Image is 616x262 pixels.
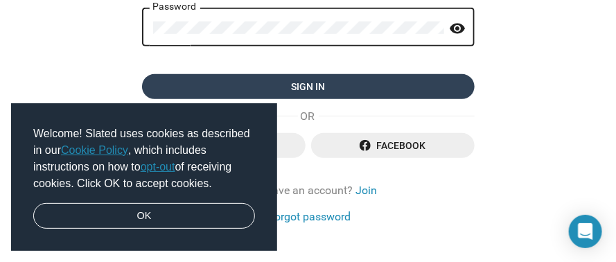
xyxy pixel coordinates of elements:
span: Facebook [322,133,464,158]
a: Cookie Policy [61,144,128,156]
a: opt-out [141,161,175,173]
button: Sign in [142,74,475,99]
div: Open Intercom Messenger [569,215,602,248]
div: cookieconsent [11,103,277,252]
button: Facebook [311,133,475,158]
a: Forgot password [268,209,351,224]
button: Hide password [444,15,472,42]
a: dismiss cookie message [33,203,255,229]
mat-icon: visibility [450,18,466,40]
span: Welcome! Slated uses cookies as described in our , which includes instructions on how to of recei... [33,125,255,192]
span: Sign in [153,74,464,99]
a: Join [356,183,378,198]
div: Don't have an account? [142,183,475,198]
